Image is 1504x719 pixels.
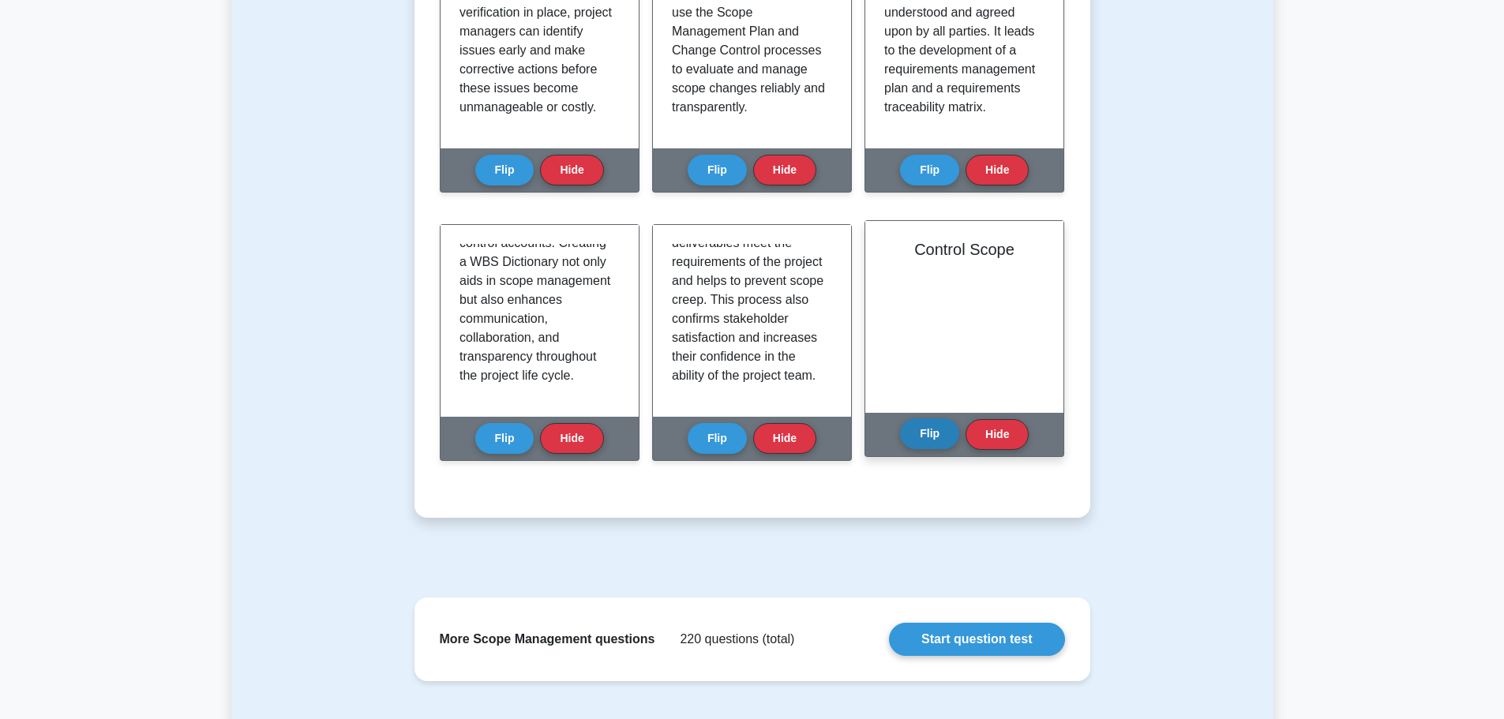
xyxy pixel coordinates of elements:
button: Flip [900,155,959,185]
button: Hide [753,423,816,454]
a: Start question test [889,623,1064,656]
button: Hide [540,423,603,454]
button: Hide [753,155,816,185]
button: Hide [966,155,1029,185]
button: Flip [900,418,959,449]
button: Flip [688,155,747,185]
button: Flip [688,423,747,454]
button: Flip [475,155,534,185]
button: Hide [540,155,603,185]
button: Hide [966,419,1029,450]
button: Flip [475,423,534,454]
h2: Control Scope [884,240,1045,259]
